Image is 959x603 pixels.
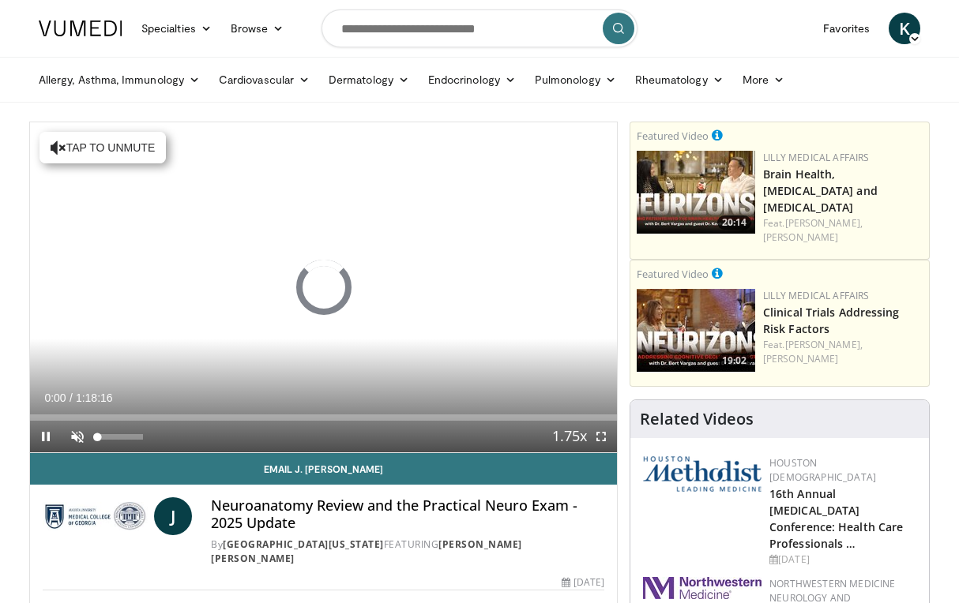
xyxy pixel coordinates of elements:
a: Lilly Medical Affairs [763,151,870,164]
button: Fullscreen [585,421,617,452]
img: ca157f26-4c4a-49fd-8611-8e91f7be245d.png.150x105_q85_crop-smart_upscale.jpg [637,151,755,234]
span: / [70,391,73,404]
a: 16th Annual [MEDICAL_DATA] Conference: Health Care Professionals … [769,486,903,551]
a: [PERSON_NAME], [785,216,863,230]
a: Brain Health, [MEDICAL_DATA] and [MEDICAL_DATA] [763,167,878,215]
a: 20:14 [637,151,755,234]
a: Email J. [PERSON_NAME] [30,453,617,485]
a: Lilly Medical Affairs [763,289,870,302]
a: Allergy, Asthma, Immunology [29,64,209,96]
a: Browse [221,13,294,44]
a: Houston [DEMOGRAPHIC_DATA] [769,456,876,484]
div: Feat. [763,216,923,245]
video-js: Video Player [30,122,617,453]
button: Pause [30,421,62,452]
span: 0:00 [44,391,66,404]
a: Cardiovascular [209,64,319,96]
button: Tap to unmute [39,132,166,163]
div: By FEATURING [211,537,604,566]
a: [PERSON_NAME] [763,230,838,244]
a: Pulmonology [525,64,626,96]
a: Specialties [132,13,221,44]
div: [DATE] [769,552,916,567]
a: Endocrinology [419,64,525,96]
small: Featured Video [637,267,709,281]
a: [PERSON_NAME], [785,338,863,351]
button: Unmute [62,421,93,452]
img: 1541e73f-d457-4c7d-a135-57e066998777.png.150x105_q85_crop-smart_upscale.jpg [637,289,755,372]
a: More [733,64,794,96]
small: Featured Video [637,129,709,143]
img: Medical College of Georgia - Augusta University [43,497,148,535]
div: [DATE] [562,575,604,590]
input: Search topics, interventions [322,9,637,47]
span: 20:14 [717,215,751,230]
a: K [889,13,920,44]
div: Feat. [763,338,923,366]
div: Volume Level [97,434,142,440]
img: 5e4488cc-e109-4a4e-9fd9-73bb9237ee91.png.150x105_q85_autocrop_double_scale_upscale_version-0.2.png [643,456,762,492]
a: 19:02 [637,289,755,372]
a: Clinical Trials Addressing Risk Factors [763,305,900,336]
h4: Neuroanatomy Review and the Practical Neuro Exam - 2025 Update [211,497,604,531]
span: 1:18:16 [76,391,113,404]
div: Progress Bar [30,414,617,421]
h4: Related Videos [640,410,754,429]
a: [PERSON_NAME] [PERSON_NAME] [211,537,522,565]
button: Playback Rate [554,421,585,452]
a: Rheumatology [626,64,733,96]
a: J [154,497,192,535]
img: VuMedi Logo [39,21,122,36]
span: 19:02 [717,354,751,368]
img: 2a462fb6-9365-492a-ac79-3166a6f924d8.png.150x105_q85_autocrop_double_scale_upscale_version-0.2.jpg [643,577,762,599]
a: [PERSON_NAME] [763,352,838,365]
a: Dermatology [319,64,419,96]
a: [GEOGRAPHIC_DATA][US_STATE] [223,537,384,551]
a: Favorites [814,13,879,44]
